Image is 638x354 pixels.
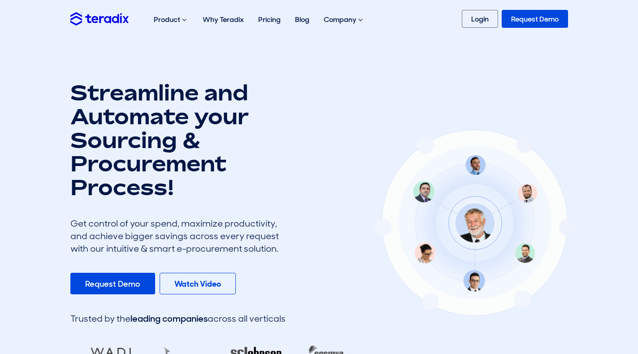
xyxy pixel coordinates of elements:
[130,313,208,324] span: leading companies
[502,10,568,28] a: Request Demo
[462,10,498,28] a: Login
[288,5,317,34] a: Blog
[317,5,372,34] div: Company
[70,312,286,325] div: Trusted by the across all verticals
[251,5,288,34] a: Pricing
[174,279,221,289] b: Watch Video
[70,12,129,25] img: Teradix logo
[195,5,251,34] a: Why Teradix
[70,81,286,199] h1: Streamline and Automate your Sourcing & Procurement Process!
[70,273,155,294] a: Request Demo
[70,217,286,255] div: Get control of your spend, maximize productivity, and achieve bigger savings across every request...
[160,273,236,294] a: Watch Video
[147,5,195,34] div: Product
